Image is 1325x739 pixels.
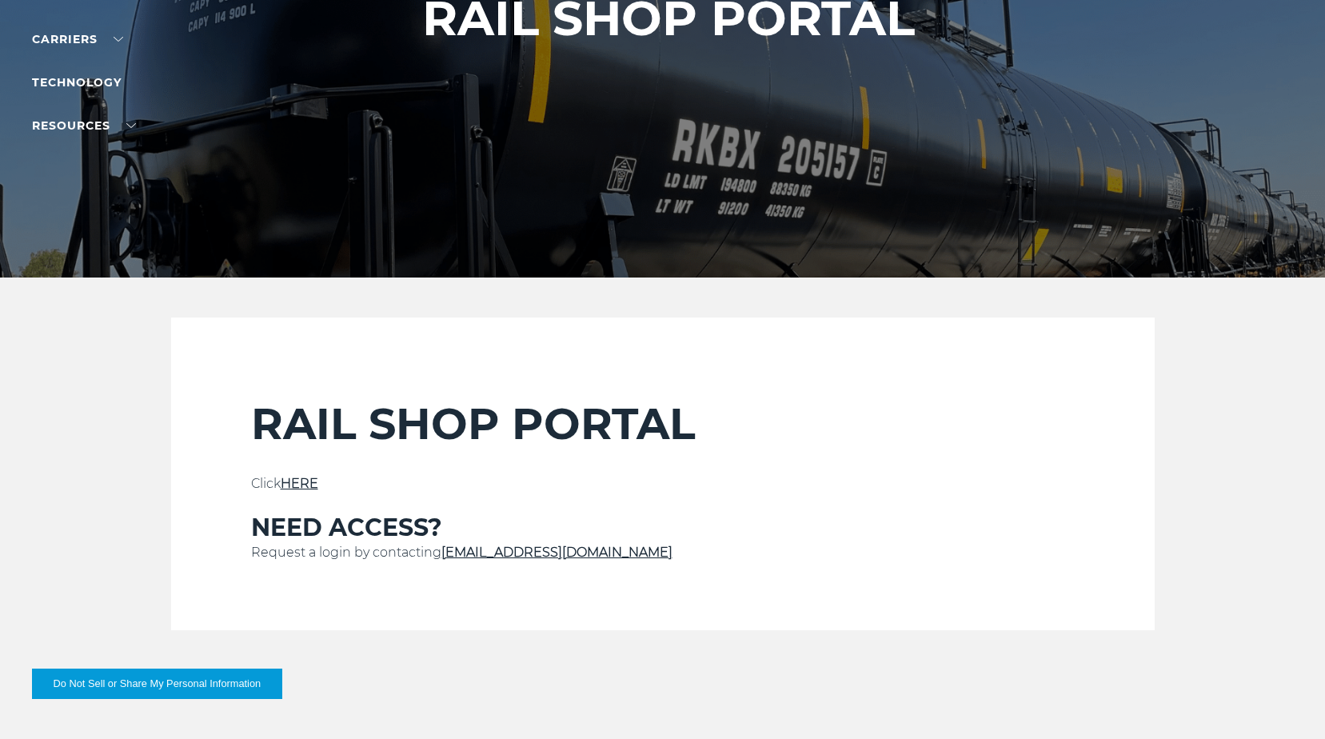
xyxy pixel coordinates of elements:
[32,669,282,699] button: Do Not Sell or Share My Personal Information
[251,474,1075,493] p: Click
[281,476,318,491] a: HERE
[251,397,1075,450] h2: RAIL SHOP PORTAL
[441,545,672,560] a: [EMAIL_ADDRESS][DOMAIN_NAME]
[251,513,1075,543] h3: NEED ACCESS?
[32,32,123,46] a: Carriers
[32,118,136,133] a: RESOURCES
[32,75,122,90] a: Technology
[251,543,1075,562] p: Request a login by contacting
